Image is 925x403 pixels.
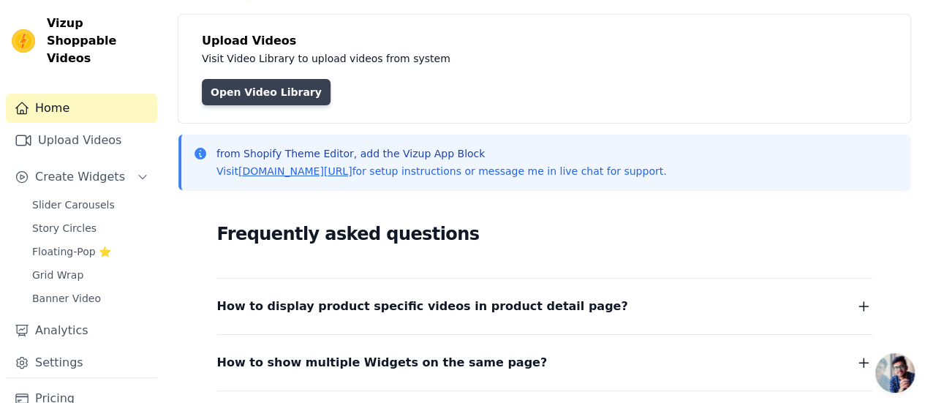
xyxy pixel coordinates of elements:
[202,50,857,67] p: Visit Video Library to upload videos from system
[875,353,915,393] div: Open chat
[23,241,157,262] a: Floating-Pop ⭐
[23,218,157,238] a: Story Circles
[6,316,157,345] a: Analytics
[202,79,331,105] a: Open Video Library
[217,219,872,249] h2: Frequently asked questions
[32,268,83,282] span: Grid Wrap
[12,29,35,53] img: Vizup
[202,32,887,50] h4: Upload Videos
[23,288,157,309] a: Banner Video
[32,221,97,236] span: Story Circles
[32,291,101,306] span: Banner Video
[216,164,666,178] p: Visit for setup instructions or message me in live chat for support.
[217,296,628,317] span: How to display product specific videos in product detail page?
[32,244,111,259] span: Floating-Pop ⭐
[217,353,872,373] button: How to show multiple Widgets on the same page?
[6,348,157,377] a: Settings
[23,265,157,285] a: Grid Wrap
[217,353,548,373] span: How to show multiple Widgets on the same page?
[35,168,125,186] span: Create Widgets
[216,146,666,161] p: from Shopify Theme Editor, add the Vizup App Block
[32,197,115,212] span: Slider Carousels
[238,165,352,177] a: [DOMAIN_NAME][URL]
[23,195,157,215] a: Slider Carousels
[6,126,157,155] a: Upload Videos
[6,94,157,123] a: Home
[6,162,157,192] button: Create Widgets
[217,296,872,317] button: How to display product specific videos in product detail page?
[47,15,151,67] span: Vizup Shoppable Videos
